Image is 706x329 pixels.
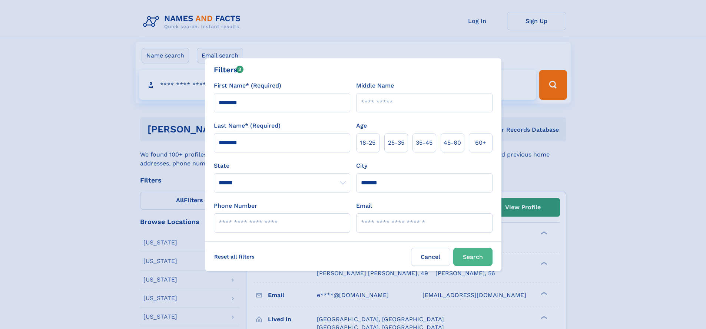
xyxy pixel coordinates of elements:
label: Cancel [411,248,450,266]
span: 35‑45 [416,138,432,147]
label: Last Name* (Required) [214,121,281,130]
label: Email [356,201,372,210]
span: 25‑35 [388,138,404,147]
div: Filters [214,64,244,75]
span: 18‑25 [360,138,375,147]
label: State [214,161,350,170]
span: 45‑60 [444,138,461,147]
span: 60+ [475,138,486,147]
label: Phone Number [214,201,257,210]
label: Reset all filters [209,248,259,266]
label: Middle Name [356,81,394,90]
label: City [356,161,367,170]
label: First Name* (Required) [214,81,281,90]
label: Age [356,121,367,130]
button: Search [453,248,493,266]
